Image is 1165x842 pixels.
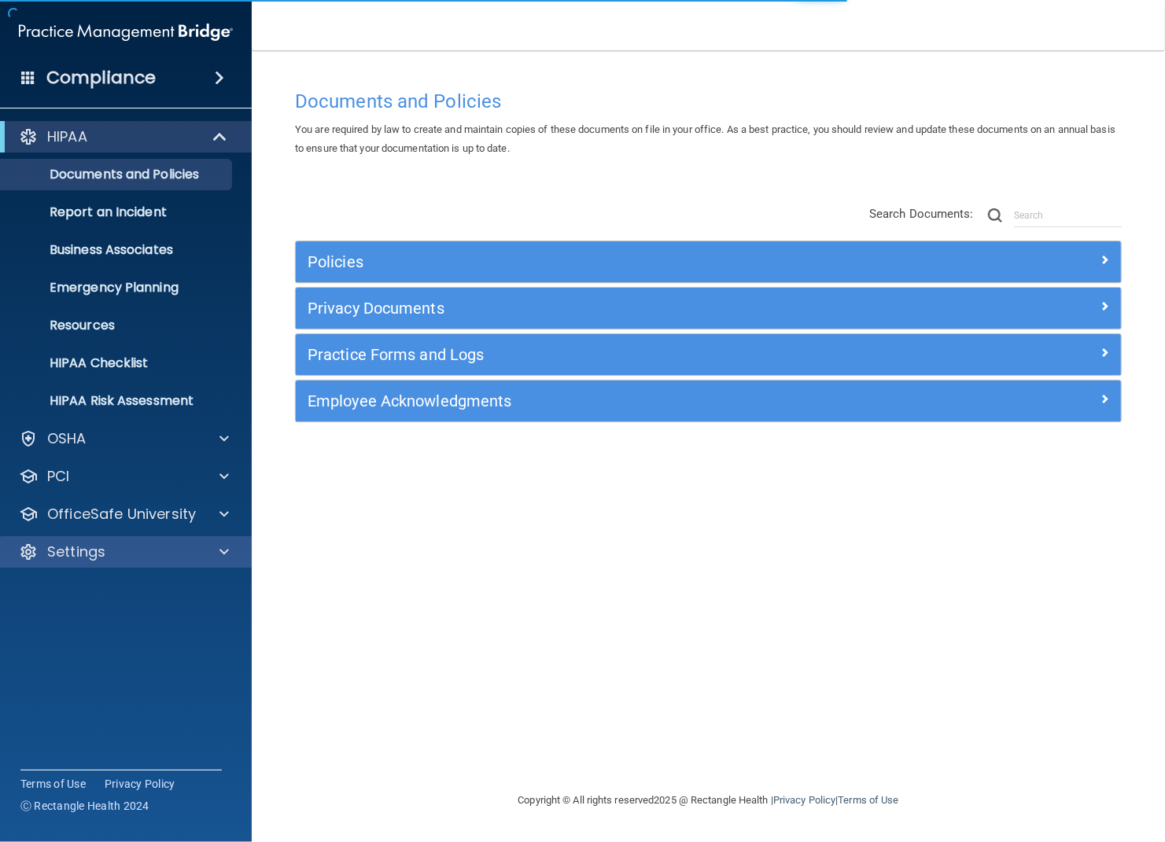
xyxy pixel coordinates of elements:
[894,732,1146,794] iframe: Drift Widget Chat Controller
[47,505,196,524] p: OfficeSafe University
[47,127,87,146] p: HIPAA
[308,342,1109,367] a: Practice Forms and Logs
[10,280,225,296] p: Emergency Planning
[19,127,228,146] a: HIPAA
[47,542,105,561] p: Settings
[295,91,1122,112] h4: Documents and Policies
[47,467,69,486] p: PCI
[308,249,1109,274] a: Policies
[10,167,225,182] p: Documents and Policies
[308,392,903,410] h5: Employee Acknowledgments
[46,67,156,89] h4: Compliance
[838,794,898,806] a: Terms of Use
[308,300,903,317] h5: Privacy Documents
[988,208,1002,222] img: ic-search.3b580494.png
[19,17,233,48] img: PMB logo
[308,253,903,270] h5: Policies
[1014,204,1122,227] input: Search
[308,388,1109,414] a: Employee Acknowledgments
[869,207,974,221] span: Search Documents:
[19,467,229,486] a: PCI
[19,542,229,561] a: Settings
[20,798,149,814] span: Ⓒ Rectangle Health 2024
[308,346,903,363] h5: Practice Forms and Logs
[20,776,86,792] a: Terms of Use
[10,393,225,409] p: HIPAA Risk Assessment
[773,794,835,806] a: Privacy Policy
[19,429,229,448] a: OSHA
[308,296,1109,321] a: Privacy Documents
[295,123,1115,154] span: You are required by law to create and maintain copies of these documents on file in your office. ...
[10,242,225,258] p: Business Associates
[10,204,225,220] p: Report an Incident
[10,318,225,333] p: Resources
[47,429,87,448] p: OSHA
[10,355,225,371] p: HIPAA Checklist
[422,775,996,825] div: Copyright © All rights reserved 2025 @ Rectangle Health | |
[19,505,229,524] a: OfficeSafe University
[105,776,175,792] a: Privacy Policy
